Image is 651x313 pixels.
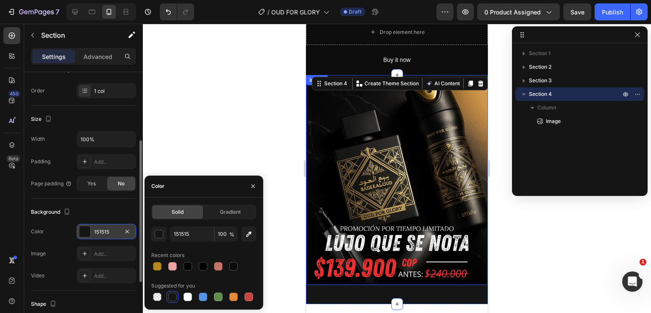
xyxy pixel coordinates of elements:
span: % [229,231,234,238]
span: Solid [172,208,184,216]
div: Undo/Redo [160,3,194,20]
div: Add... [94,158,134,166]
button: 0 product assigned [477,3,560,20]
div: Video [31,272,45,279]
span: Image [546,117,561,126]
div: 1 col [94,87,134,95]
p: Settings [42,52,66,61]
p: 7 [56,7,59,17]
div: Add... [94,250,134,258]
input: Auto [77,131,136,147]
span: Gradient [220,208,241,216]
iframe: Intercom live chat [622,271,643,292]
div: Color [151,182,164,190]
span: Section 1 [529,49,551,58]
div: Size [31,114,53,125]
div: 450 [8,90,20,97]
span: Draft [349,8,362,16]
button: 7 [3,3,63,20]
div: Order [31,87,45,95]
p: Section [41,30,111,40]
div: Background [31,207,72,218]
span: Section 2 [529,63,551,71]
p: Advanced [83,52,112,61]
input: Eg: FFFFFF [170,226,214,242]
div: Image [31,250,46,257]
span: / [267,8,270,17]
div: 151515 [94,228,119,236]
span: No [118,180,125,187]
span: Section 4 [529,90,552,98]
span: Column [537,103,556,112]
span: 0 product assigned [484,8,541,17]
button: Save [563,3,591,20]
span: Section 3 [529,76,552,85]
iframe: Design area [306,24,488,313]
span: 1 [640,259,646,265]
div: Publish [602,8,623,17]
div: Page padding [31,180,72,187]
div: Add... [94,272,134,280]
div: Padding [31,158,50,165]
div: Beta [6,155,20,162]
span: OUD FOR GLORY [271,8,320,17]
div: Color [31,228,44,235]
div: Recent colors [151,252,184,259]
div: Suggested for you [151,282,195,290]
button: Publish [595,3,630,20]
div: Shape [31,299,58,310]
span: Save [570,8,584,16]
span: Yes [87,180,96,187]
div: Width [31,135,45,143]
